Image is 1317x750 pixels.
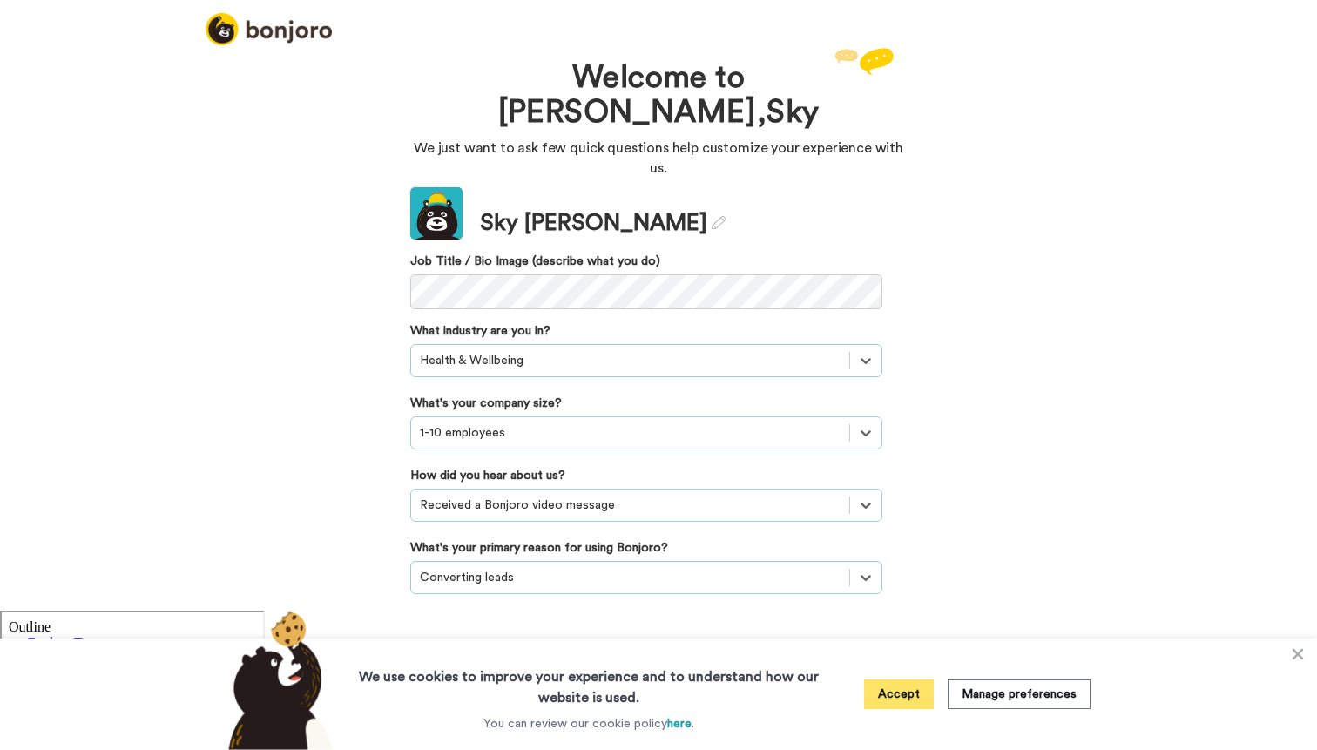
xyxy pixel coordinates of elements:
a: here [667,718,692,730]
h1: Welcome to [PERSON_NAME], Sky [463,61,854,130]
div: Sky [PERSON_NAME] [480,207,726,240]
h3: Style [7,102,254,121]
button: Accept [864,679,934,709]
label: What's your company size? [410,395,562,412]
label: How did you hear about us? [410,467,565,484]
h3: We use cookies to improve your experience and to understand how our website is used. [341,656,836,708]
img: bear-with-cookie.png [213,611,341,750]
img: reply.svg [834,48,894,75]
p: You can review our cookie policy . [483,715,694,733]
img: logo_full.png [206,13,332,45]
a: Back to Top [26,23,94,37]
a: We use cookies to improve your experience and to understand how our website is used. [7,38,219,84]
label: What's your primary reason for using Bonjoro? [410,539,668,557]
label: What industry are you in? [410,322,550,340]
div: Outline [7,7,254,23]
label: Job Title / Bio Image (describe what you do) [410,253,882,270]
button: Manage preferences [948,679,1091,709]
p: We just want to ask few quick questions help customize your experience with us. [410,139,907,179]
